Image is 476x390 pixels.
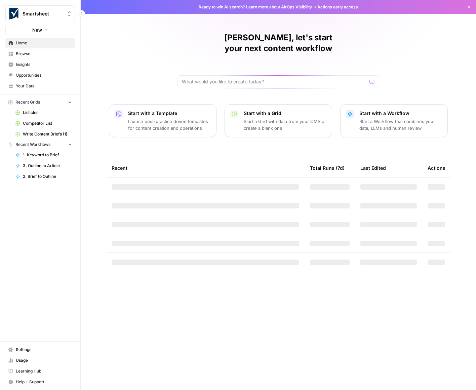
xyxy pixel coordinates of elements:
a: 2. Brief to Outline [12,171,75,182]
a: 1. Keyword to Brief [12,150,75,160]
div: Last Edited [360,159,386,177]
a: Competitor List [12,118,75,129]
span: 1. Keyword to Brief [23,152,72,158]
span: Your Data [16,83,72,89]
p: Start with a Workflow [359,110,442,117]
p: Start with a Template [128,110,211,117]
button: Workspace: Smartsheet [5,5,75,22]
button: Start with a GridStart a Grid with data from your CMS or create a blank one [225,104,332,137]
span: Home [16,40,72,46]
span: 3. Outline to Article [23,163,72,169]
span: Insights [16,62,72,68]
a: Opportunities [5,70,75,81]
button: Start with a WorkflowStart a Workflow that combines your data, LLMs and human review [340,104,448,137]
button: New [5,25,75,35]
span: Actions early access [317,4,358,10]
a: 3. Outline to Article [12,160,75,171]
span: Ready to win AI search? about AirOps Visibility [199,4,312,10]
span: Competitor List [23,120,72,126]
button: Recent Grids [5,97,75,107]
button: Start with a TemplateLaunch best-practice driven templates for content creation and operations [109,104,216,137]
p: Start a Workflow that combines your data, LLMs and human review [359,118,442,131]
h1: [PERSON_NAME], let's start your next content workflow [177,32,379,54]
span: Learning Hub [16,368,72,374]
img: Smartsheet Logo [8,8,20,20]
button: Help + Support [5,377,75,387]
span: Recent Grids [15,99,40,105]
span: Opportunities [16,72,72,78]
span: Recent Workflows [15,142,50,148]
span: New [32,27,42,33]
a: Listicles [12,107,75,118]
span: Browse [16,51,72,57]
span: 2. Brief to Outline [23,173,72,180]
a: Your Data [5,81,75,91]
a: Learn more [246,4,268,9]
a: Insights [5,59,75,70]
p: Start with a Grid [244,110,326,117]
input: What would you like to create today? [182,78,367,85]
div: Recent [112,159,299,177]
a: Settings [5,344,75,355]
a: Browse [5,48,75,59]
a: Home [5,38,75,48]
div: Actions [428,159,445,177]
button: Recent Workflows [5,140,75,150]
p: Launch best-practice driven templates for content creation and operations [128,118,211,131]
span: Settings [16,347,72,353]
a: Usage [5,355,75,366]
span: Write Content Briefs (1) [23,131,72,137]
a: Write Content Briefs (1) [12,129,75,140]
span: Help + Support [16,379,72,385]
p: Start a Grid with data from your CMS or create a blank one [244,118,326,131]
span: Usage [16,357,72,363]
a: Learning Hub [5,366,75,377]
span: Listicles [23,110,72,116]
span: Smartsheet [23,10,63,17]
div: Total Runs (7d) [310,159,345,177]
